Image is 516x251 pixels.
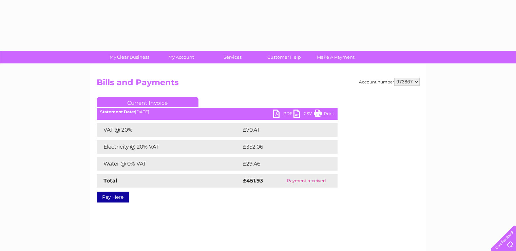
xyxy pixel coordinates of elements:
a: Pay Here [97,192,129,202]
td: £29.46 [241,157,324,171]
strong: £451.93 [243,177,263,184]
a: Customer Help [256,51,312,63]
div: Account number [359,78,420,86]
b: Statement Date: [100,109,135,114]
a: Current Invoice [97,97,198,107]
a: My Account [153,51,209,63]
td: Electricity @ 20% VAT [97,140,241,154]
strong: Total [103,177,117,184]
a: Make A Payment [308,51,364,63]
a: Print [314,110,334,119]
td: £352.06 [241,140,326,154]
h2: Bills and Payments [97,78,420,91]
td: £70.41 [241,123,323,137]
div: [DATE] [97,110,338,114]
a: Services [205,51,261,63]
td: Water @ 0% VAT [97,157,241,171]
td: VAT @ 20% [97,123,241,137]
a: PDF [273,110,293,119]
a: My Clear Business [101,51,157,63]
td: Payment received [275,174,337,188]
a: CSV [293,110,314,119]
